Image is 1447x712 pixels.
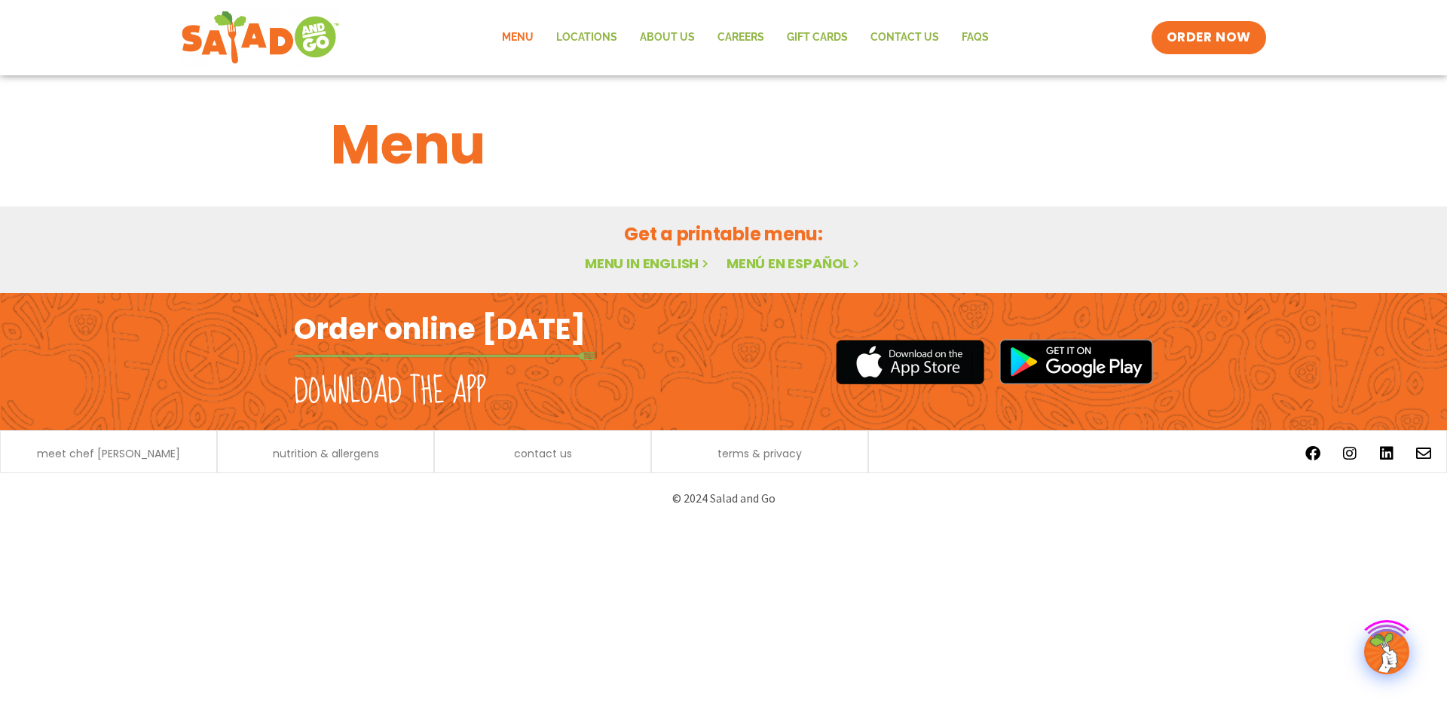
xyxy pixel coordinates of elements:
[727,254,862,273] a: Menú en español
[514,448,572,459] a: contact us
[629,20,706,55] a: About Us
[294,352,595,360] img: fork
[706,20,776,55] a: Careers
[294,310,586,347] h2: Order online [DATE]
[836,338,984,387] img: appstore
[999,339,1153,384] img: google_play
[331,221,1116,247] h2: Get a printable menu:
[37,448,180,459] a: meet chef [PERSON_NAME]
[545,20,629,55] a: Locations
[491,20,545,55] a: Menu
[1152,21,1266,54] a: ORDER NOW
[776,20,859,55] a: GIFT CARDS
[491,20,1000,55] nav: Menu
[181,8,340,68] img: new-SAG-logo-768×292
[1167,29,1251,47] span: ORDER NOW
[585,254,711,273] a: Menu in English
[950,20,1000,55] a: FAQs
[331,104,1116,185] h1: Menu
[273,448,379,459] a: nutrition & allergens
[301,488,1146,509] p: © 2024 Salad and Go
[717,448,802,459] a: terms & privacy
[294,371,486,413] h2: Download the app
[859,20,950,55] a: Contact Us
